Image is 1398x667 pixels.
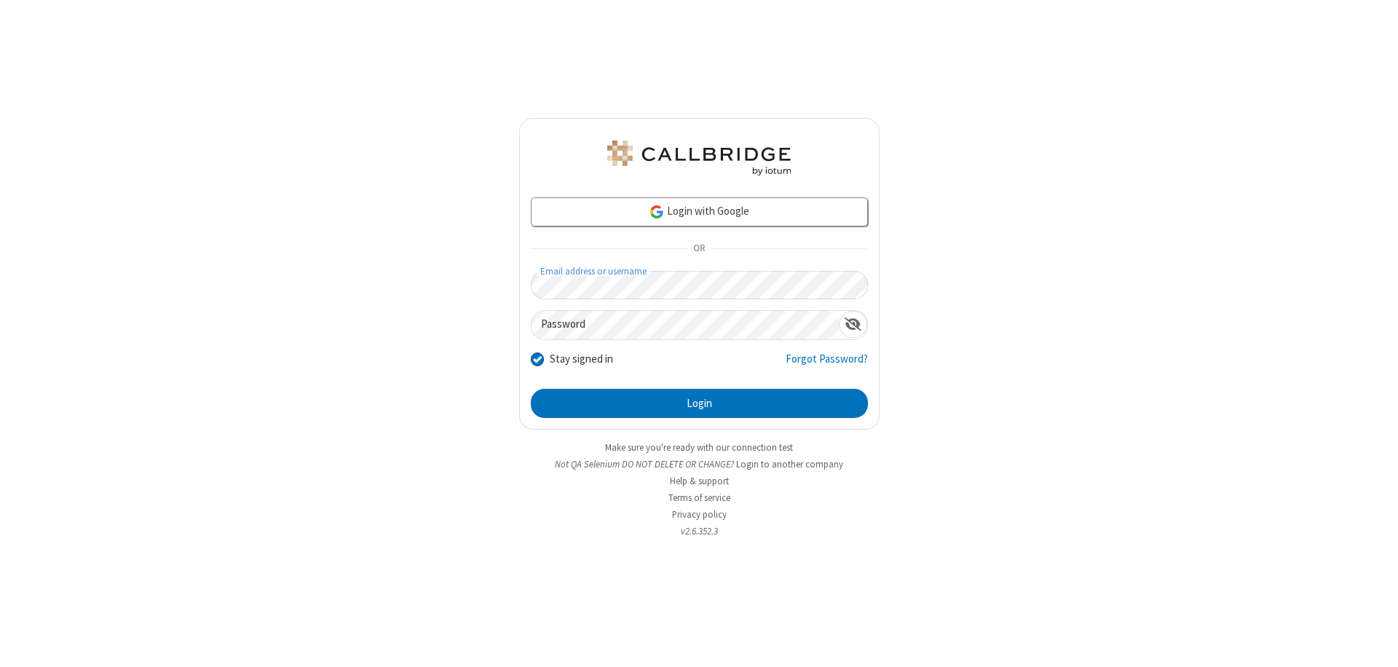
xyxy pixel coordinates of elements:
input: Password [532,311,839,339]
a: Help & support [670,475,729,487]
button: Login [531,389,868,418]
a: Privacy policy [672,508,727,521]
a: Terms of service [668,492,730,504]
a: Make sure you're ready with our connection test [605,441,793,454]
a: Forgot Password? [786,351,868,379]
label: Stay signed in [550,351,613,368]
img: QA Selenium DO NOT DELETE OR CHANGE [604,141,794,175]
div: Show password [839,311,867,338]
li: Not QA Selenium DO NOT DELETE OR CHANGE? [519,457,880,471]
a: Login with Google [531,197,868,226]
span: OR [687,239,711,259]
input: Email address or username [531,271,868,299]
img: google-icon.png [649,204,665,220]
button: Login to another company [736,457,843,471]
li: v2.6.352.3 [519,524,880,538]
